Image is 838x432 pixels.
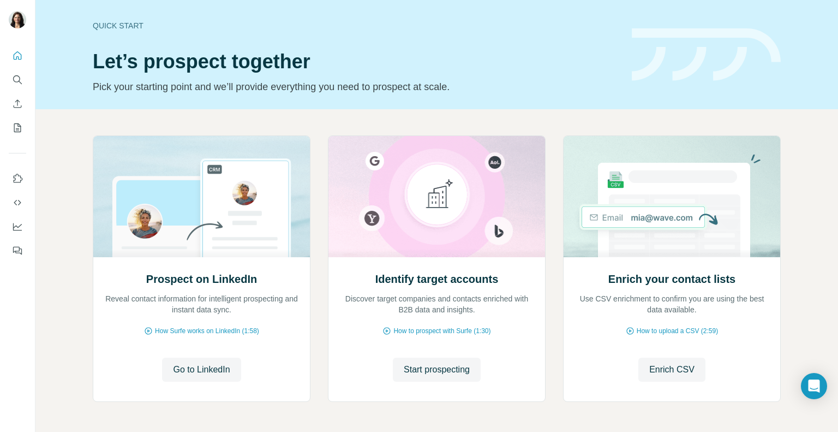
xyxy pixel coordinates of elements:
[563,136,781,257] img: Enrich your contact lists
[9,241,26,261] button: Feedback
[9,118,26,138] button: My lists
[632,28,781,81] img: banner
[93,79,619,94] p: Pick your starting point and we’ll provide everything you need to prospect at scale.
[638,358,705,382] button: Enrich CSV
[393,358,481,382] button: Start prospecting
[146,271,257,287] h2: Prospect on LinkedIn
[93,136,310,257] img: Prospect on LinkedIn
[328,136,546,257] img: Identify target accounts
[339,293,534,315] p: Discover target companies and contacts enriched with B2B data and insights.
[9,46,26,66] button: Quick start
[9,11,26,28] img: Avatar
[637,326,718,336] span: How to upload a CSV (2:59)
[649,363,695,376] span: Enrich CSV
[9,217,26,236] button: Dashboard
[173,363,230,376] span: Go to LinkedIn
[9,94,26,114] button: Enrich CSV
[155,326,259,336] span: How Surfe works on LinkedIn (1:58)
[9,169,26,188] button: Use Surfe on LinkedIn
[93,20,619,31] div: Quick start
[393,326,490,336] span: How to prospect with Surfe (1:30)
[801,373,827,399] div: Open Intercom Messenger
[9,70,26,90] button: Search
[9,193,26,212] button: Use Surfe API
[375,271,499,287] h2: Identify target accounts
[93,51,619,73] h1: Let’s prospect together
[574,293,769,315] p: Use CSV enrichment to confirm you are using the best data available.
[404,363,470,376] span: Start prospecting
[608,271,735,287] h2: Enrich your contact lists
[104,293,299,315] p: Reveal contact information for intelligent prospecting and instant data sync.
[162,358,241,382] button: Go to LinkedIn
